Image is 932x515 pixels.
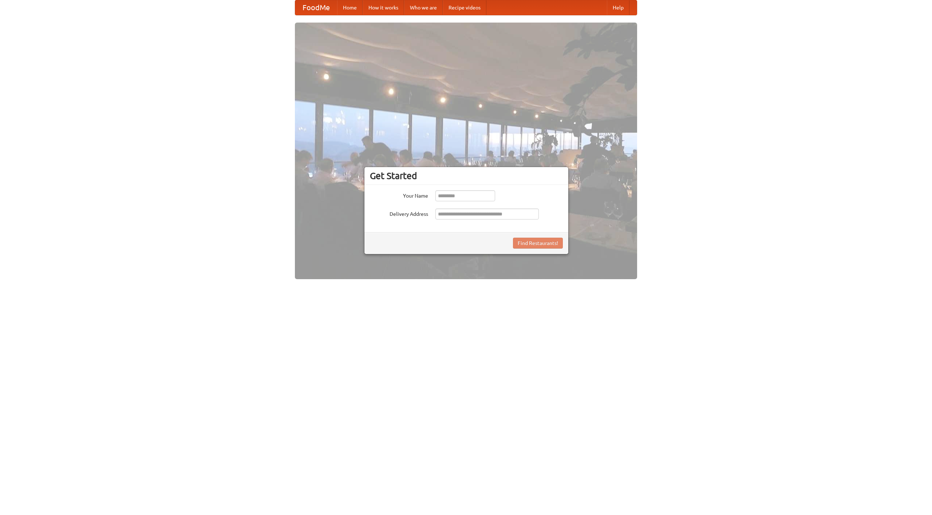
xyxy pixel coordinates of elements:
label: Delivery Address [370,209,428,218]
a: Recipe videos [443,0,486,15]
a: How it works [363,0,404,15]
a: Home [337,0,363,15]
a: Who we are [404,0,443,15]
label: Your Name [370,190,428,199]
a: FoodMe [295,0,337,15]
a: Help [607,0,629,15]
button: Find Restaurants! [513,238,563,249]
h3: Get Started [370,170,563,181]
